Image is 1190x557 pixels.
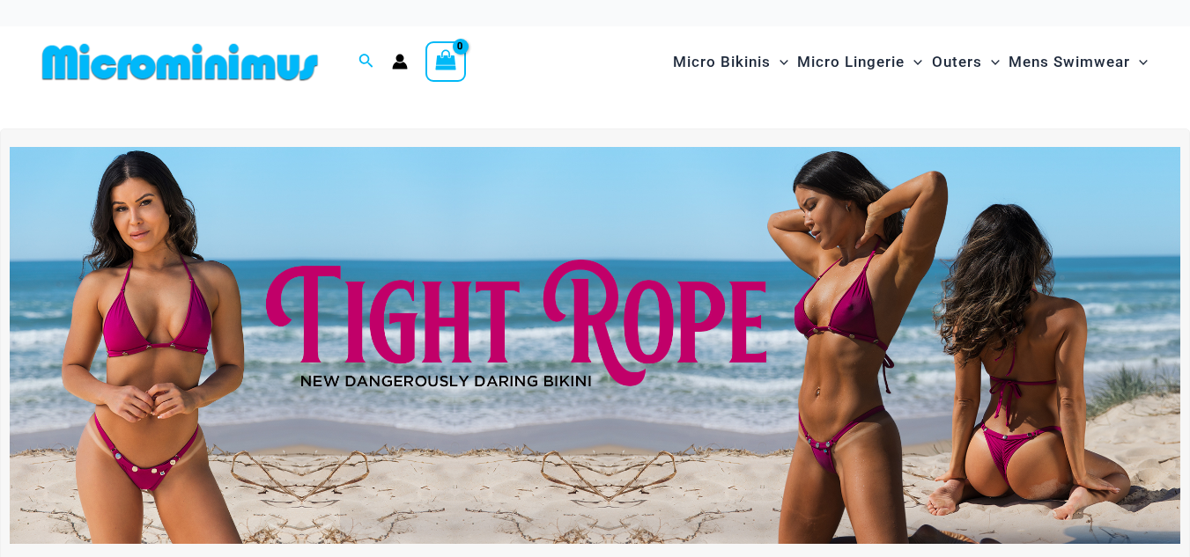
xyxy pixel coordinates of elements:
[982,40,1000,84] span: Menu Toggle
[932,40,982,84] span: Outers
[1004,35,1152,89] a: Mens SwimwearMenu ToggleMenu Toggle
[1130,40,1148,84] span: Menu Toggle
[35,42,325,82] img: MM SHOP LOGO FLAT
[1009,40,1130,84] span: Mens Swimwear
[673,40,771,84] span: Micro Bikinis
[669,35,793,89] a: Micro BikinisMenu ToggleMenu Toggle
[392,54,408,70] a: Account icon link
[793,35,927,89] a: Micro LingerieMenu ToggleMenu Toggle
[425,41,466,82] a: View Shopping Cart, empty
[905,40,922,84] span: Menu Toggle
[797,40,905,84] span: Micro Lingerie
[10,147,1180,545] img: Tight Rope Pink Bikini
[666,33,1155,92] nav: Site Navigation
[771,40,788,84] span: Menu Toggle
[358,51,374,73] a: Search icon link
[928,35,1004,89] a: OutersMenu ToggleMenu Toggle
